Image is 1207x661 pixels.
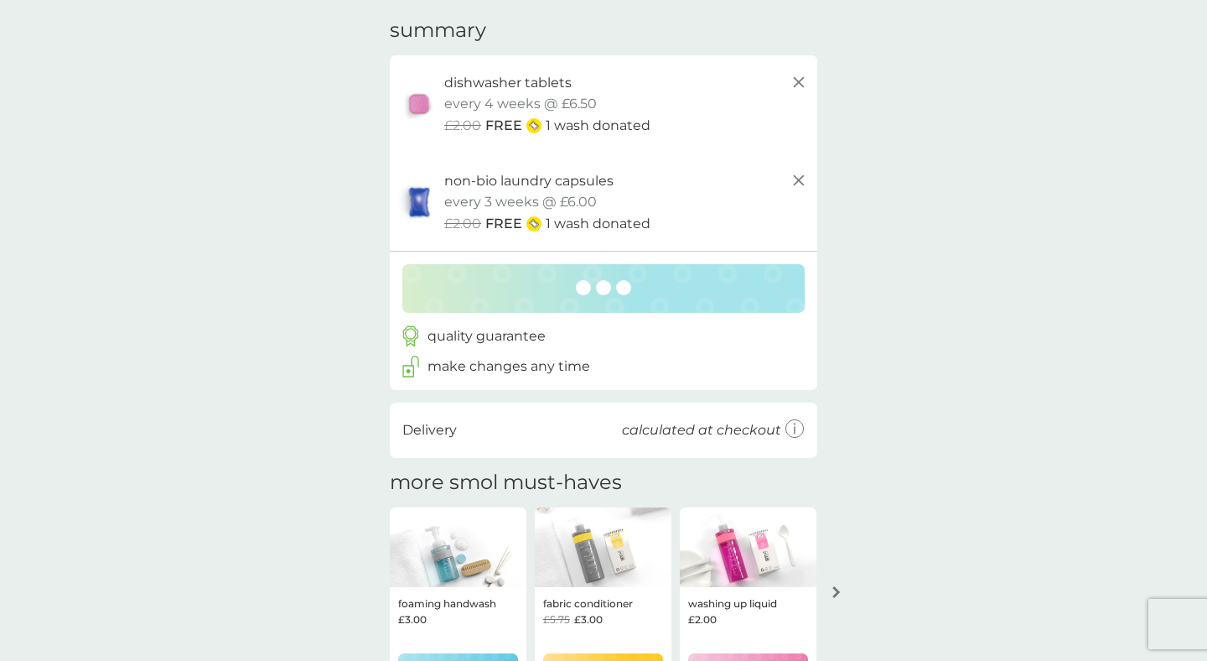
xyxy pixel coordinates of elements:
p: 1 wash donated [546,115,650,137]
span: £5.75 [543,612,570,627]
p: non-bio laundry capsules [444,170,614,192]
span: £3.00 [574,612,603,627]
p: quality guarantee [427,325,546,347]
p: 1 wash donated [546,213,650,235]
span: £2.00 [444,213,481,235]
span: FREE [485,115,522,137]
h2: more smol must-haves [390,471,622,495]
p: washing up liquid [688,596,777,612]
p: foaming handwash [398,596,496,612]
span: £3.00 [398,612,427,627]
p: every 4 weeks @ £6.50 [444,93,597,115]
p: make changes any time [427,356,590,377]
p: fabric conditioner [543,596,633,612]
span: £2.00 [444,115,481,137]
p: calculated at checkout [622,419,781,441]
span: £2.00 [688,612,717,627]
h3: summary [390,18,486,43]
p: Delivery [402,419,457,441]
span: FREE [485,213,522,235]
p: every 3 weeks @ £6.00 [444,191,597,213]
p: dishwasher tablets [444,72,572,94]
